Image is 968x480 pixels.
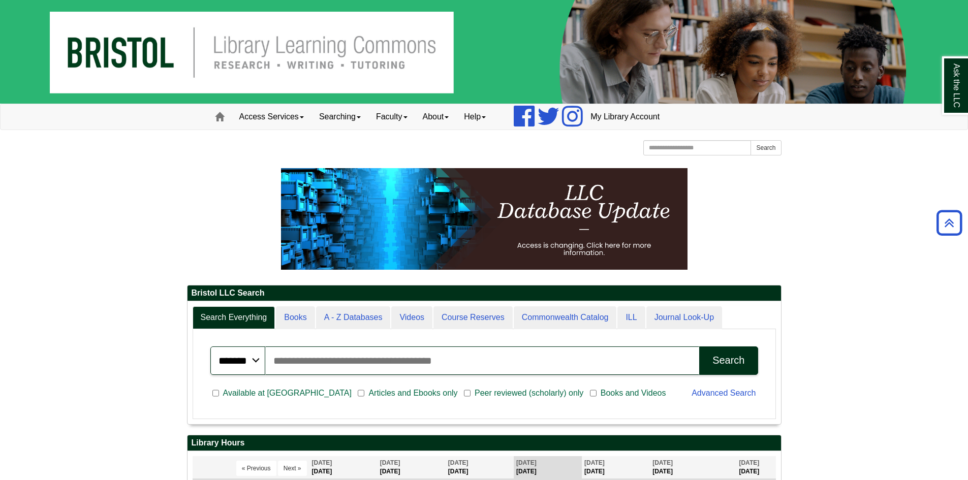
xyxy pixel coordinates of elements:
[751,140,781,155] button: Search
[212,389,219,398] input: Available at [GEOGRAPHIC_DATA]
[312,459,332,466] span: [DATE]
[471,387,587,399] span: Peer reviewed (scholarly) only
[456,104,493,130] a: Help
[516,459,537,466] span: [DATE]
[582,456,650,479] th: [DATE]
[583,104,667,130] a: My Library Account
[276,306,315,329] a: Books
[364,387,461,399] span: Articles and Ebooks only
[514,306,617,329] a: Commonwealth Catalog
[646,306,722,329] a: Journal Look-Up
[232,104,311,130] a: Access Services
[933,216,965,230] a: Back to Top
[736,456,775,479] th: [DATE]
[193,306,275,329] a: Search Everything
[692,389,756,397] a: Advanced Search
[378,456,446,479] th: [DATE]
[712,355,744,366] div: Search
[309,456,378,479] th: [DATE]
[358,389,364,398] input: Articles and Ebooks only
[188,285,781,301] h2: Bristol LLC Search
[446,456,514,479] th: [DATE]
[281,168,688,270] img: HTML tutorial
[584,459,605,466] span: [DATE]
[316,306,391,329] a: A - Z Databases
[617,306,645,329] a: ILL
[652,459,673,466] span: [DATE]
[514,456,582,479] th: [DATE]
[464,389,471,398] input: Peer reviewed (scholarly) only
[278,461,307,476] button: Next »
[590,389,597,398] input: Books and Videos
[597,387,670,399] span: Books and Videos
[236,461,276,476] button: « Previous
[448,459,469,466] span: [DATE]
[433,306,513,329] a: Course Reserves
[380,459,400,466] span: [DATE]
[219,387,356,399] span: Available at [GEOGRAPHIC_DATA]
[311,104,368,130] a: Searching
[415,104,457,130] a: About
[650,456,736,479] th: [DATE]
[699,346,758,375] button: Search
[368,104,415,130] a: Faculty
[739,459,759,466] span: [DATE]
[188,435,781,451] h2: Library Hours
[391,306,432,329] a: Videos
